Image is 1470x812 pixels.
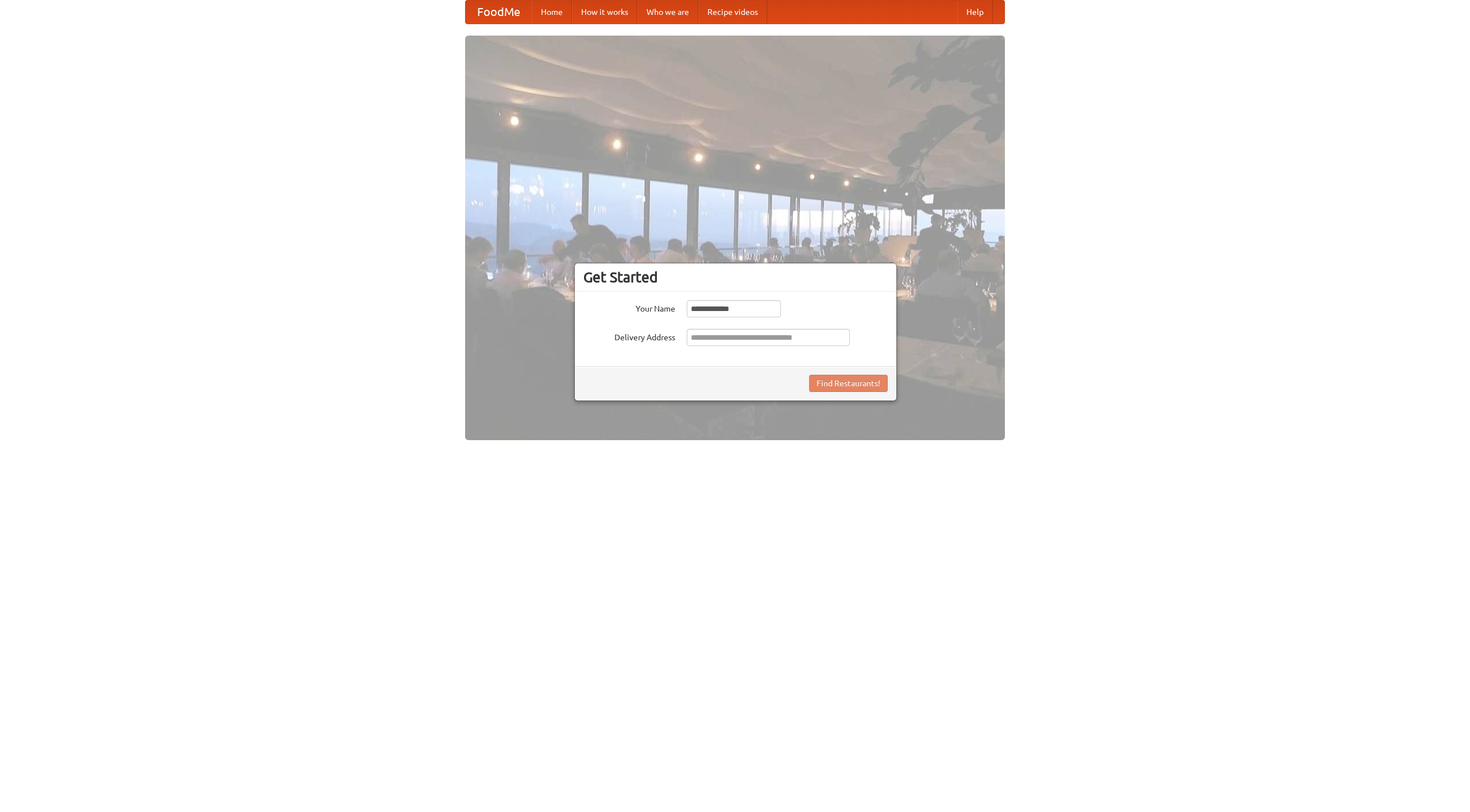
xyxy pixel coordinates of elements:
label: Delivery Address [583,329,675,343]
label: Your Name [583,300,675,314]
a: Help [957,1,993,24]
h3: Get Started [583,269,888,286]
a: How it works [572,1,637,24]
a: Home [532,1,572,24]
button: Find Restaurants! [809,375,888,392]
a: Who we are [637,1,698,24]
a: FoodMe [466,1,532,24]
a: Recipe videos [698,1,767,24]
